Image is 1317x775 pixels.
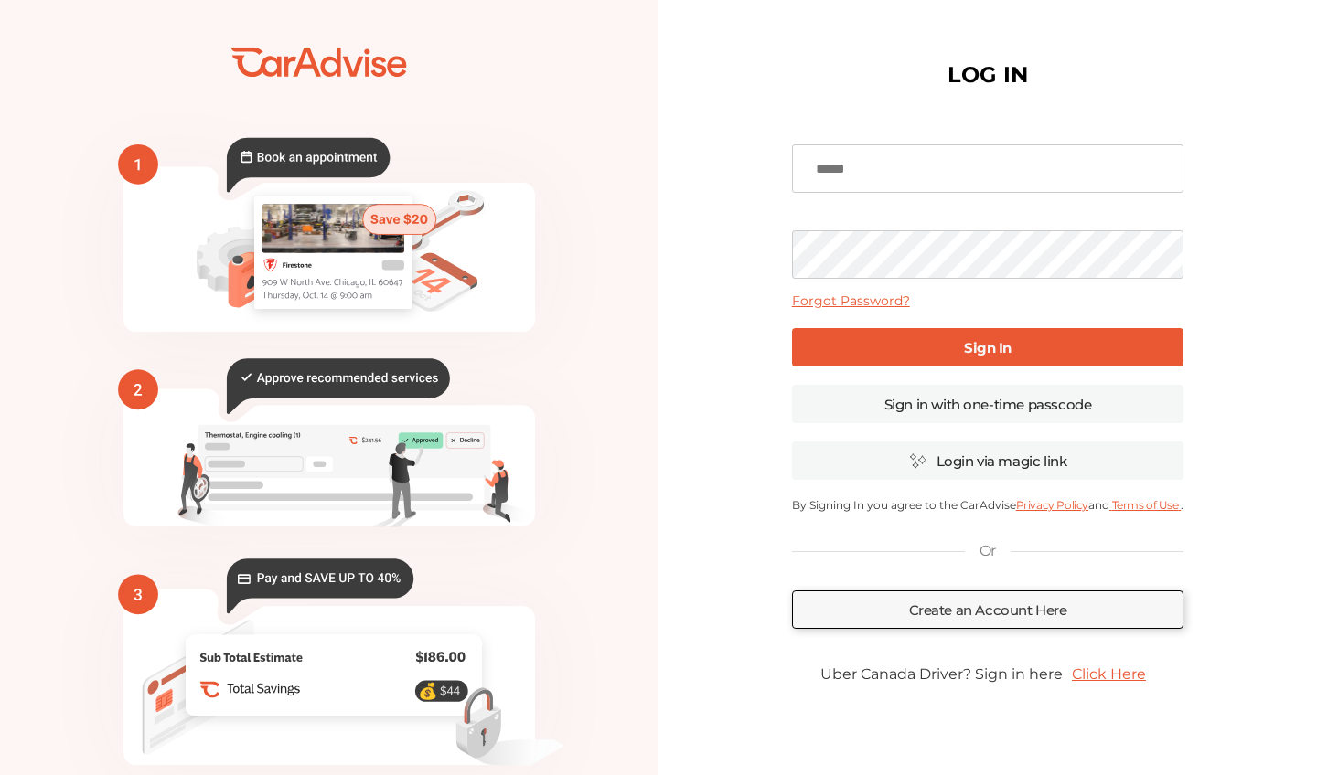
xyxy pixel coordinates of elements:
a: Terms of Use [1109,498,1181,512]
span: Uber Canada Driver? Sign in here [820,665,1063,683]
a: Forgot Password? [792,292,910,309]
a: Create an Account Here [792,590,1184,629]
img: magic_icon.32c66aac.svg [909,452,927,470]
a: Sign in with one-time passcode [792,385,1184,423]
p: By Signing In you agree to the CarAdvise and . [792,498,1184,512]
text: 💰 [418,682,438,701]
a: Privacy Policy [1016,498,1088,512]
p: Or [980,541,996,561]
h1: LOG IN [948,66,1028,84]
a: Login via magic link [792,441,1184,480]
a: Click Here [1063,656,1155,692]
b: Sign In [964,339,1012,356]
a: Sign In [792,328,1184,366]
